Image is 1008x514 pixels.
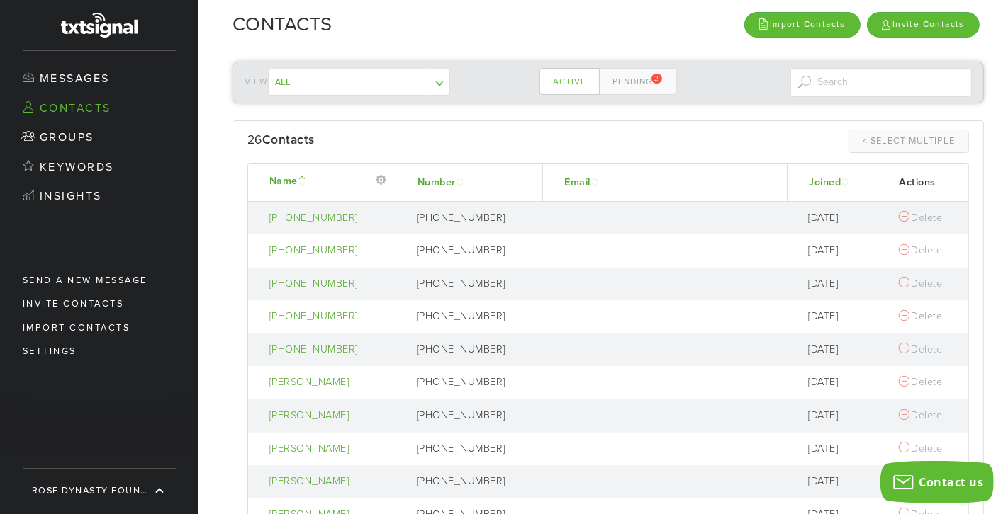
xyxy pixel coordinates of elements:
div: 26 [247,130,608,151]
a: Delete [899,244,943,256]
a: Delete [899,376,943,388]
div: [DATE] [808,409,870,423]
a: < Select Multiple [849,130,969,153]
div: [DATE] [808,211,870,226]
a: Email [564,176,601,188]
a: Delete [899,212,943,224]
div: [PHONE_NUMBER] [417,442,536,457]
div: [PHONE_NUMBER] [417,309,536,324]
a: Delete [899,409,943,421]
a: [PERSON_NAME] [269,474,388,489]
a: Invite Contacts [867,12,980,37]
div: 2 [651,74,662,84]
a: Name [269,175,308,187]
a: Number [418,176,466,188]
a: Joined [809,176,851,188]
a: [PHONE_NUMBER] [269,211,388,226]
div: [PHONE_NUMBER] [417,343,536,358]
div: < Select Multiple [863,135,955,147]
a: Delete [899,343,943,355]
div: [DATE] [808,442,870,457]
a: [PERSON_NAME] [269,409,388,423]
div: [PHONE_NUMBER] [417,375,536,390]
a: Active [539,68,600,95]
div: View [245,69,427,96]
a: Delete [899,310,943,322]
div: [DATE] [808,244,870,258]
a: [PHONE_NUMBER] [269,309,388,324]
div: [PHONE_NUMBER] [417,409,536,423]
div: Contacts [262,130,315,151]
span: Contact us [919,474,984,490]
a: Delete [899,278,943,290]
a: [PHONE_NUMBER] [269,343,388,358]
div: [DATE] [808,474,870,489]
div: [DATE] [808,375,870,390]
div: [DATE] [808,277,870,292]
div: [PHONE_NUMBER] [417,211,536,226]
button: Contact us [880,461,994,503]
input: Search [790,68,973,97]
div: [DATE] [808,309,870,324]
a: [PHONE_NUMBER] [269,244,388,258]
div: [PHONE_NUMBER] [417,474,536,489]
a: [PERSON_NAME] [269,442,388,457]
div: [PHONE_NUMBER] [417,244,536,258]
a: Delete [899,442,943,455]
th: Actions [878,164,968,202]
a: [PERSON_NAME] [269,375,388,390]
a: [PHONE_NUMBER] [269,277,388,292]
div: [PHONE_NUMBER] [417,277,536,292]
a: Import Contacts [744,12,861,37]
div: [DATE] [808,343,870,358]
a: Pending2 [599,68,677,95]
